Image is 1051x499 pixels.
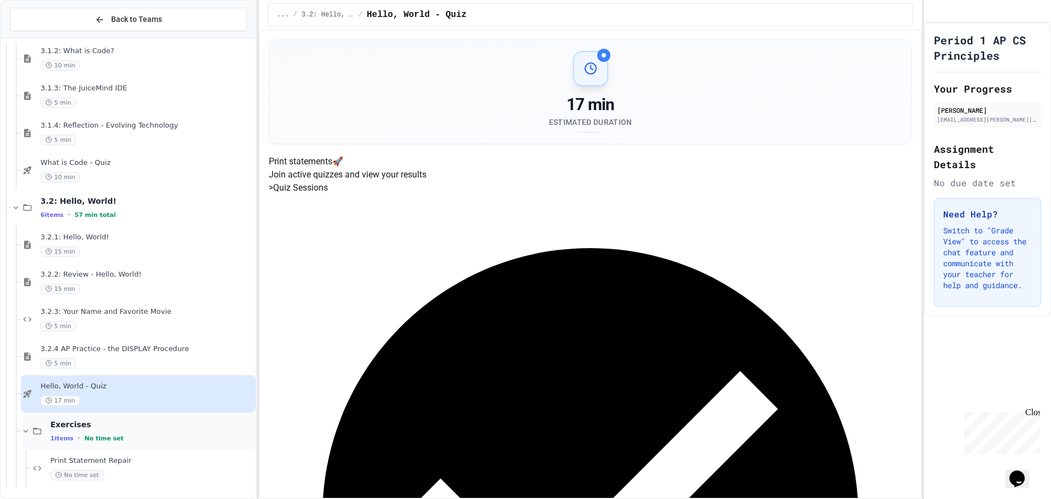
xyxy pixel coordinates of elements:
span: 3.2.1: Hello, World! [41,233,253,242]
div: No due date set [934,176,1041,190]
span: 3.1.2: What is Code? [41,47,253,56]
h5: > Quiz Sessions [269,181,913,194]
span: ... [277,10,289,19]
span: Print Statement Repair [50,456,253,466]
iframe: chat widget [1005,455,1040,488]
span: 15 min [41,284,80,294]
span: No time set [50,470,104,480]
span: Hello, World - Quiz [367,8,466,21]
span: Back to Teams [111,14,162,25]
span: 17 min [41,395,80,406]
h4: Print statements 🚀 [269,155,913,168]
span: 5 min [41,321,76,331]
p: Join active quizzes and view your results [269,168,913,181]
span: 3.2.2: Review - Hello, World! [41,270,253,279]
span: 3.2.3: Your Name and Favorite Movie [41,307,253,317]
h2: Assignment Details [934,141,1041,172]
span: 3.1.3: The JuiceMind IDE [41,84,253,93]
span: 3.2.4 AP Practice - the DISPLAY Procedure [41,345,253,354]
span: 1 items [50,435,73,442]
span: 3.2: Hello, World! [302,10,354,19]
h1: Period 1 AP CS Principles [934,32,1041,63]
span: 5 min [41,358,76,369]
div: [EMAIL_ADDRESS][PERSON_NAME][PERSON_NAME][DOMAIN_NAME] [937,116,1038,124]
div: 17 min [549,95,632,114]
span: 6 items [41,211,63,219]
span: 57 min total [74,211,116,219]
button: Back to Teams [10,8,247,31]
span: 10 min [41,60,80,71]
span: 3.2: Hello, World! [41,196,253,206]
h3: Need Help? [943,208,1032,221]
iframe: chat widget [960,408,1040,454]
span: 5 min [41,97,76,108]
span: / [293,10,297,19]
span: / [359,10,362,19]
p: Switch to "Grade View" to access the chat feature and communicate with your teacher for help and ... [943,225,1032,291]
div: Chat with us now!Close [4,4,76,70]
span: What is Code - Quiz [41,158,253,168]
span: • [68,210,70,219]
span: 10 min [41,172,80,182]
span: • [78,434,80,443]
span: 15 min [41,246,80,257]
span: Exercises [50,420,253,429]
div: Estimated Duration [549,117,632,128]
h2: Your Progress [934,81,1041,96]
div: [PERSON_NAME] [937,105,1038,115]
span: Hello, World - Quiz [41,382,253,391]
span: No time set [84,435,124,442]
span: 3.1.4: Reflection - Evolving Technology [41,121,253,130]
span: 5 min [41,135,76,145]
